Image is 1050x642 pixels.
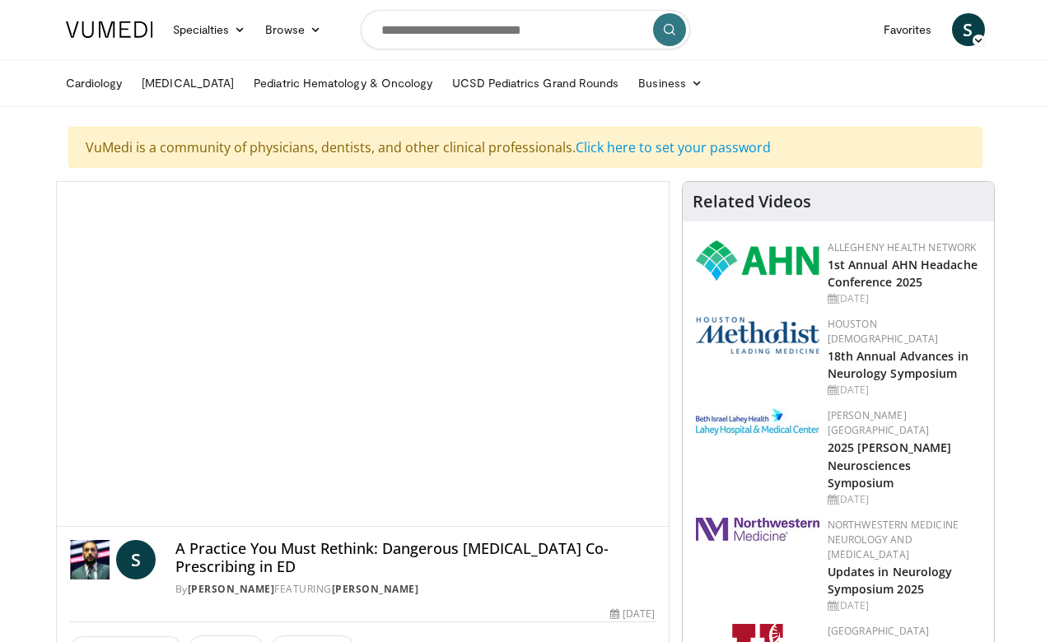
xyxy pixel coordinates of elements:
[116,540,156,579] a: S
[828,383,981,398] div: [DATE]
[332,582,419,596] a: [PERSON_NAME]
[828,598,981,613] div: [DATE]
[628,67,712,100] a: Business
[576,138,771,156] a: Click here to set your password
[175,582,656,597] div: By FEATURING
[696,408,819,435] img: e7977282-282c-4444-820d-7cc2733560fd.jpg.150x105_q85_autocrop_double_scale_upscale_version-0.2.jpg
[828,492,981,507] div: [DATE]
[163,13,256,46] a: Specialties
[828,257,978,290] a: 1st Annual AHN Headache Conference 2025
[696,518,819,541] img: 2a462fb6-9365-492a-ac79-3166a6f924d8.png.150x105_q85_autocrop_double_scale_upscale_version-0.2.jpg
[828,518,959,561] a: Northwestern Medicine Neurology and [MEDICAL_DATA]
[442,67,628,100] a: UCSD Pediatrics Grand Rounds
[828,317,939,346] a: Houston [DEMOGRAPHIC_DATA]
[696,317,819,354] img: 5e4488cc-e109-4a4e-9fd9-73bb9237ee91.png.150x105_q85_autocrop_double_scale_upscale_version-0.2.png
[828,291,981,306] div: [DATE]
[828,348,968,381] a: 18th Annual Advances in Neurology Symposium
[874,13,942,46] a: Favorites
[56,67,133,100] a: Cardiology
[693,192,811,212] h4: Related Videos
[828,440,952,490] a: 2025 [PERSON_NAME] Neurosciences Symposium
[952,13,985,46] a: S
[70,540,110,579] img: Dr. Sergey Motov
[255,13,331,46] a: Browse
[132,67,244,100] a: [MEDICAL_DATA]
[175,540,656,575] h4: A Practice You Must Rethink: Dangerous [MEDICAL_DATA] Co-Prescribing in ED
[244,67,442,100] a: Pediatric Hematology & Oncology
[610,607,655,621] div: [DATE]
[696,240,819,281] img: 628ffacf-ddeb-4409-8647-b4d1102df243.png.150x105_q85_autocrop_double_scale_upscale_version-0.2.png
[828,408,930,437] a: [PERSON_NAME][GEOGRAPHIC_DATA]
[68,127,982,168] div: VuMedi is a community of physicians, dentists, and other clinical professionals.
[66,21,153,38] img: VuMedi Logo
[188,582,275,596] a: [PERSON_NAME]
[57,182,669,527] video-js: Video Player
[828,240,977,254] a: Allegheny Health Network
[361,10,690,49] input: Search topics, interventions
[828,564,953,597] a: Updates in Neurology Symposium 2025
